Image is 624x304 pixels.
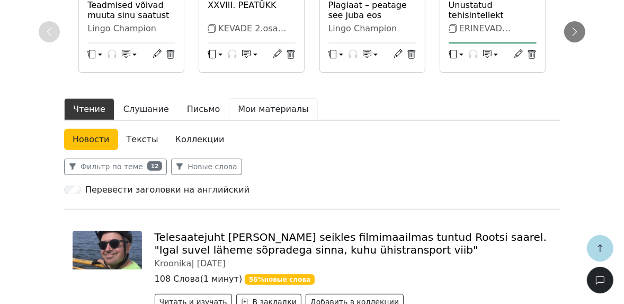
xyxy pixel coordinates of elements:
[147,161,162,171] span: 12
[328,23,416,34] div: Lingo Champion
[171,159,242,175] button: Новые слова
[167,129,233,150] a: Коллекции
[87,23,175,34] div: Lingo Champion
[229,98,317,120] button: Мои материалы
[118,129,167,150] a: Тексты
[64,129,118,150] a: Новости
[178,98,229,120] button: Письмо
[155,258,551,268] div: Kroonika |
[155,273,551,285] p: 108 Слова ( 1 минут )
[114,98,178,120] button: Слушание
[155,231,547,256] a: Telesaatejuht [PERSON_NAME] seikles filmimaailmas tuntud Rootsi saarel. "Igal suvel läheme sõprad...
[64,159,167,175] button: Фильтр по теме12
[73,231,142,270] img: 37a9d7d7-b44f-4a37-886b-8a3a73486eec.jpg
[245,274,314,285] span: 56 % новые слова
[449,23,512,54] span: ERINEVAD TEKSTID B1/B2 TASEMELE
[208,23,286,44] span: KEVADE 2.osa ([PERSON_NAME])
[85,185,249,195] h6: Перевести заголовки на английский
[197,258,226,268] span: [DATE]
[64,98,114,120] button: Чтение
